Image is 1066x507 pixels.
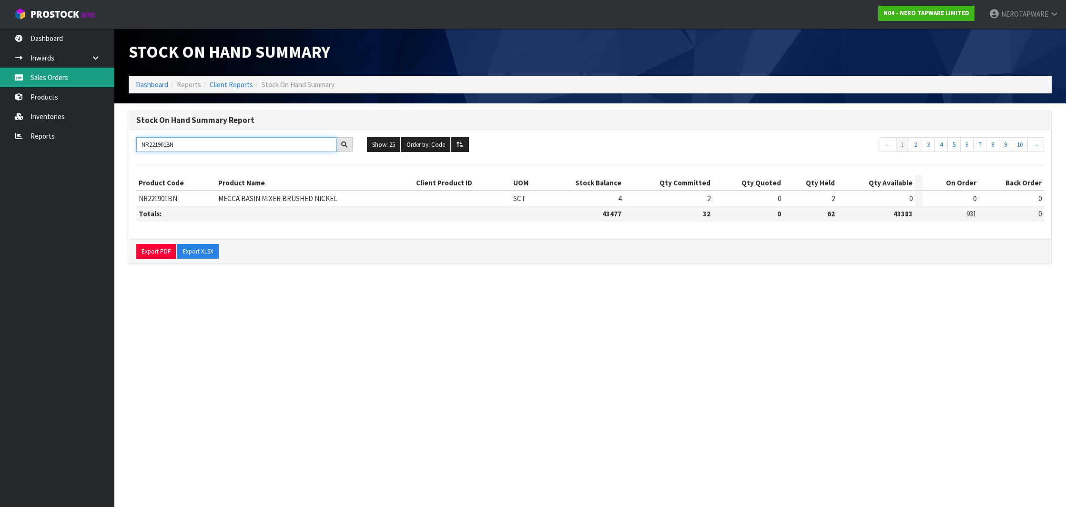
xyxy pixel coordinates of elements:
a: 4 [934,137,948,152]
th: Qty Quoted [713,175,783,191]
a: → [1027,137,1044,152]
th: Client Product ID [414,175,511,191]
a: 9 [999,137,1012,152]
a: 10 [1012,137,1028,152]
span: 4 [618,194,621,203]
a: 6 [960,137,974,152]
th: UOM [511,175,543,191]
a: Client Reports [210,80,253,89]
span: Reports [177,80,201,89]
span: 0 [1038,209,1042,218]
th: Qty Held [783,175,837,191]
th: Product Code [136,175,216,191]
span: 2 [832,194,835,203]
th: Qty Committed [624,175,713,191]
strong: Totals: [139,209,162,218]
button: Export PDF [136,244,176,259]
a: 8 [986,137,999,152]
button: Order by: Code [401,137,450,152]
th: Back Order [979,175,1044,191]
span: 0 [973,194,976,203]
strong: 43383 [893,209,913,218]
strong: 43477 [602,209,621,218]
h3: Stock On Hand Summary Report [136,116,1044,125]
th: Qty Available [837,175,915,191]
span: 0 [778,194,781,203]
strong: N04 - NERO TAPWARE LIMITED [883,9,969,17]
a: ← [880,137,896,152]
a: 1 [896,137,909,152]
a: Dashboard [136,80,168,89]
th: Product Name [216,175,413,191]
input: Search [136,137,336,152]
span: 2 [707,194,711,203]
span: NR221901BN [139,194,177,203]
strong: 32 [703,209,711,218]
nav: Page navigation [828,137,1044,155]
span: 0 [909,194,913,203]
button: Show: 25 [367,137,400,152]
a: 2 [909,137,922,152]
button: Export XLSX [177,244,219,259]
span: ProStock [30,8,79,20]
strong: 0 [777,209,781,218]
span: NEROTAPWARE [1001,10,1048,19]
span: SCT [513,194,526,203]
span: MECCA BASIN MIXER BRUSHED NICKEL [218,194,337,203]
a: 7 [973,137,986,152]
span: 0 [1038,194,1042,203]
img: cube-alt.png [14,8,26,20]
a: 5 [947,137,961,152]
span: Stock On Hand Summary [129,41,330,62]
a: 3 [922,137,935,152]
th: On Order [923,175,979,191]
strong: 62 [827,209,835,218]
span: 931 [966,209,976,218]
th: Stock Balance [543,175,624,191]
small: WMS [81,10,96,20]
span: Stock On Hand Summary [262,80,335,89]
